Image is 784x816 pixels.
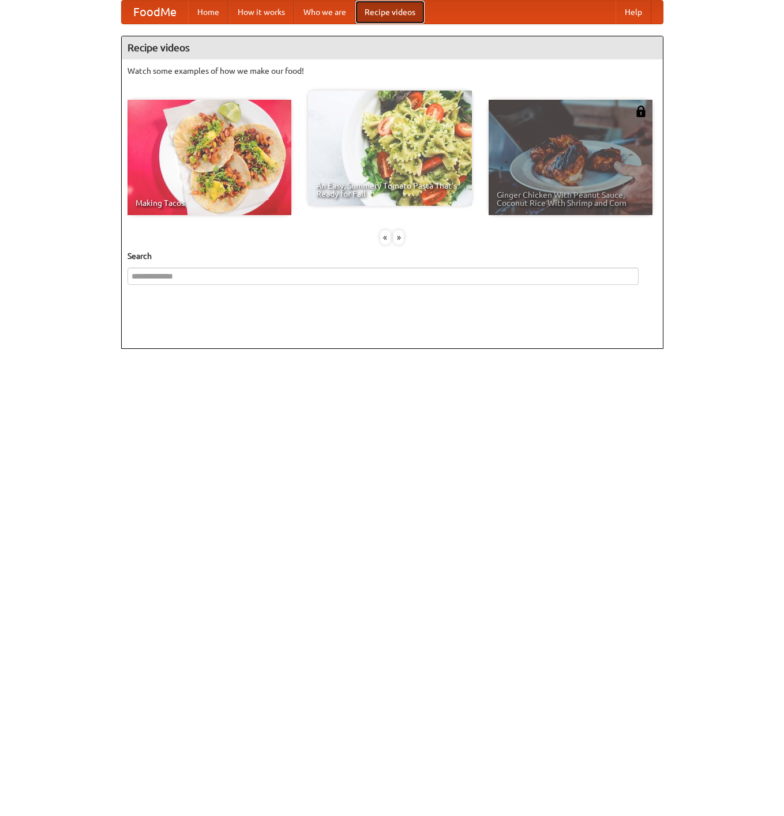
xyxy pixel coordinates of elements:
h4: Recipe videos [122,36,663,59]
a: FoodMe [122,1,188,24]
h5: Search [127,250,657,262]
a: Recipe videos [355,1,425,24]
a: An Easy, Summery Tomato Pasta That's Ready for Fall [308,91,472,206]
div: » [393,230,404,245]
p: Watch some examples of how we make our food! [127,65,657,77]
a: Making Tacos [127,100,291,215]
div: « [380,230,391,245]
a: How it works [228,1,294,24]
span: Making Tacos [136,199,283,207]
a: Home [188,1,228,24]
a: Help [616,1,651,24]
img: 483408.png [635,106,647,117]
a: Who we are [294,1,355,24]
span: An Easy, Summery Tomato Pasta That's Ready for Fall [316,182,464,198]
